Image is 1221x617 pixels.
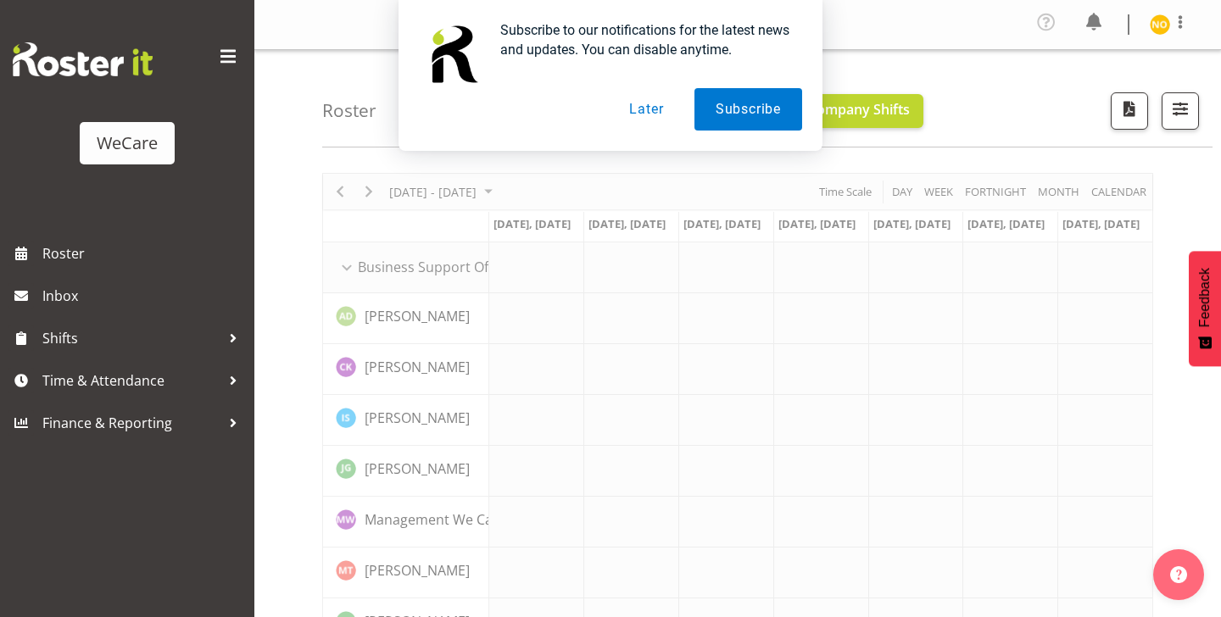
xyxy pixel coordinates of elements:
span: Roster [42,241,246,266]
span: Inbox [42,283,246,308]
img: notification icon [419,20,487,88]
div: Subscribe to our notifications for the latest news and updates. You can disable anytime. [487,20,802,59]
span: Feedback [1197,268,1213,327]
button: Subscribe [694,88,802,131]
span: Finance & Reporting [42,410,220,436]
span: Shifts [42,325,220,351]
span: Time & Attendance [42,368,220,393]
img: help-xxl-2.png [1170,566,1187,583]
button: Feedback - Show survey [1189,251,1221,366]
button: Later [608,88,684,131]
